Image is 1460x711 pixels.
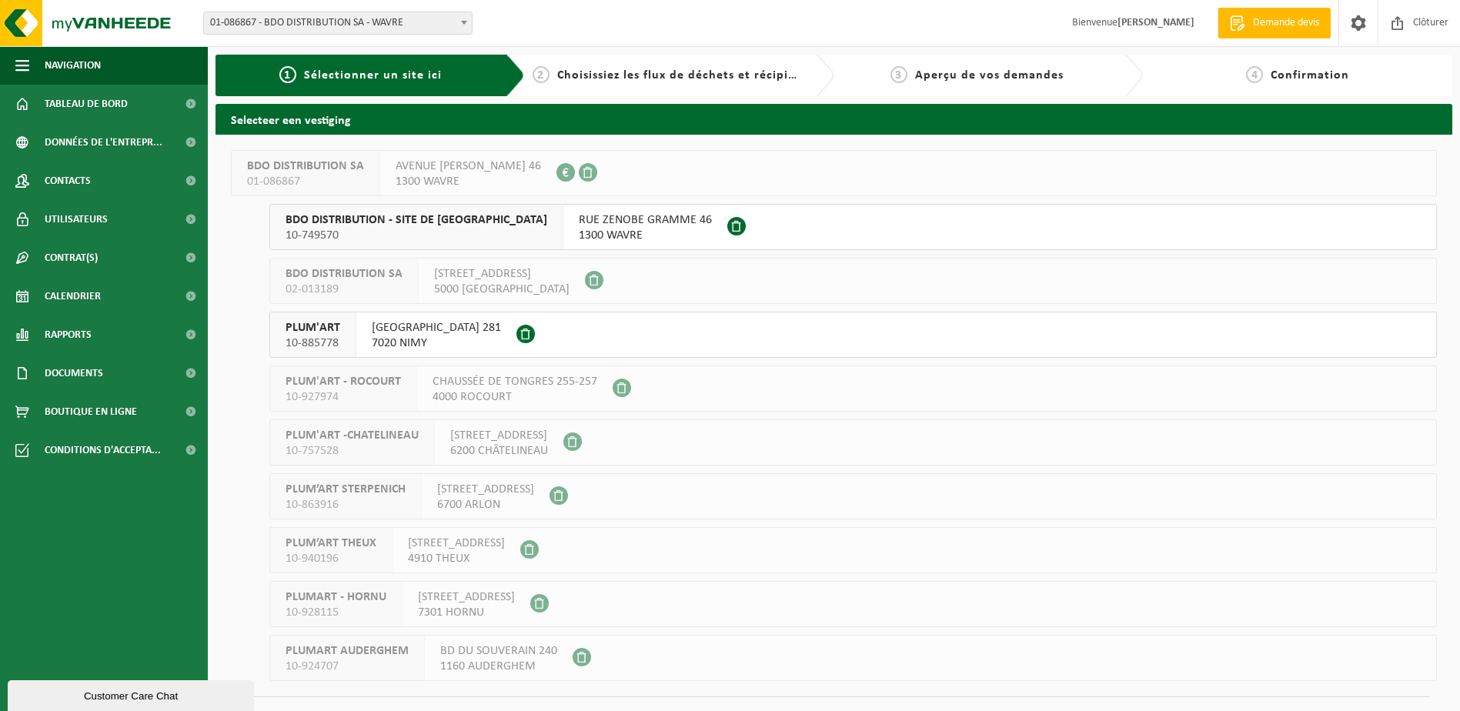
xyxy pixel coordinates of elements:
span: 6200 CHÂTELINEAU [450,443,548,459]
span: 2 [533,66,550,83]
span: Contrat(s) [45,239,98,277]
span: 4 [1246,66,1263,83]
span: [GEOGRAPHIC_DATA] 281 [372,320,501,335]
span: 5000 [GEOGRAPHIC_DATA] [434,282,570,297]
span: BDO DISTRIBUTION SA [247,159,364,174]
span: 10-757528 [286,443,419,459]
span: Calendrier [45,277,101,315]
span: 1300 WAVRE [579,228,712,243]
span: 7020 NIMY [372,335,501,351]
span: Contacts [45,162,91,200]
h2: Selecteer een vestiging [215,104,1452,134]
span: [STREET_ADDRESS] [408,536,505,551]
a: Demande devis [1218,8,1331,38]
span: [STREET_ADDRESS] [418,589,515,605]
span: 01-086867 [247,174,364,189]
span: 10-749570 [286,228,547,243]
button: PLUM'ART 10-885778 [GEOGRAPHIC_DATA] 2817020 NIMY [269,312,1437,358]
iframe: chat widget [8,677,257,711]
span: BDO DISTRIBUTION SA [286,266,403,282]
span: [STREET_ADDRESS] [437,482,534,497]
span: 01-086867 - BDO DISTRIBUTION SA - WAVRE [203,12,473,35]
span: Demande devis [1249,15,1323,31]
span: 10-940196 [286,551,376,566]
span: BD DU SOUVERAIN 240 [440,643,557,659]
span: 6700 ARLON [437,497,534,512]
span: 10-927974 [286,389,401,405]
span: 4910 THEUX [408,551,505,566]
span: Confirmation [1271,69,1349,82]
span: Boutique en ligne [45,392,137,431]
span: 3 [890,66,907,83]
span: 1 [279,66,296,83]
span: [STREET_ADDRESS] [434,266,570,282]
span: Rapports [45,315,92,354]
span: PLUMART AUDERGHEM [286,643,409,659]
span: PLUMART - HORNU [286,589,386,605]
span: BDO DISTRIBUTION - SITE DE [GEOGRAPHIC_DATA] [286,212,547,228]
span: 1300 WAVRE [396,174,541,189]
span: PLUM'ART - ROCOURT [286,374,401,389]
span: Sélectionner un site ici [304,69,442,82]
span: Tableau de bord [45,85,128,123]
span: 7301 HORNU [418,605,515,620]
strong: [PERSON_NAME] [1118,17,1194,28]
span: 02-013189 [286,282,403,297]
span: 01-086867 - BDO DISTRIBUTION SA - WAVRE [204,12,472,34]
span: Navigation [45,46,101,85]
span: 10-885778 [286,335,340,351]
span: 1160 AUDERGHEM [440,659,557,674]
span: 10-928115 [286,605,386,620]
span: Aperçu de vos demandes [915,69,1064,82]
span: PLUM’ART STERPENICH [286,482,406,497]
span: 10-863916 [286,497,406,512]
span: Documents [45,354,103,392]
span: PLUM'ART [286,320,340,335]
span: Utilisateurs [45,200,108,239]
span: PLUM'ART -CHATELINEAU [286,428,419,443]
span: PLUM’ART THEUX [286,536,376,551]
span: Choisissiez les flux de déchets et récipients [557,69,814,82]
span: Conditions d'accepta... [45,431,161,469]
span: 10-924707 [286,659,409,674]
span: 4000 ROCOURT [433,389,597,405]
span: [STREET_ADDRESS] [450,428,548,443]
span: RUE ZENOBE GRAMME 46 [579,212,712,228]
span: CHAUSSÉE DE TONGRES 255-257 [433,374,597,389]
span: AVENUE [PERSON_NAME] 46 [396,159,541,174]
button: BDO DISTRIBUTION - SITE DE [GEOGRAPHIC_DATA] 10-749570 RUE ZENOBE GRAMME 461300 WAVRE [269,204,1437,250]
span: Données de l'entrepr... [45,123,162,162]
